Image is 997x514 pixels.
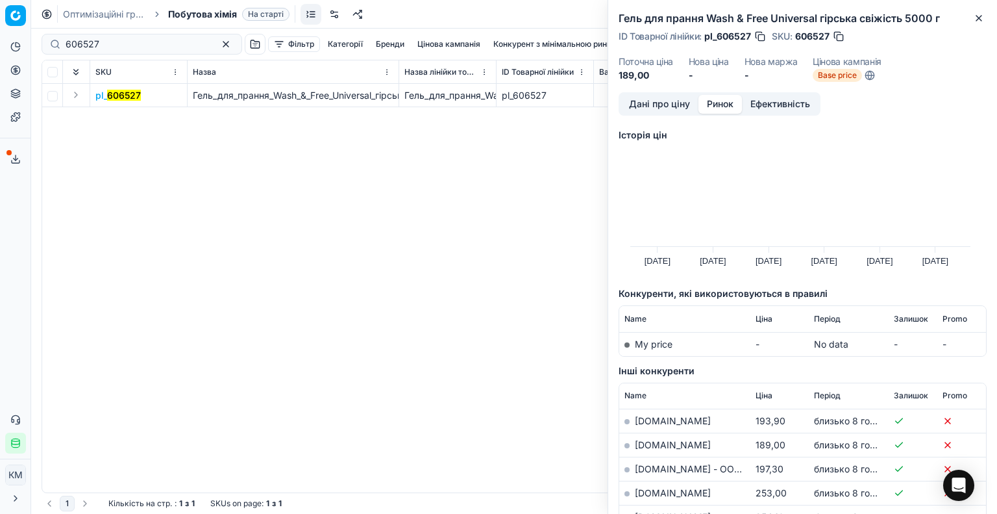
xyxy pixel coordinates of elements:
strong: 1 [191,498,195,509]
button: Категорії [323,36,368,52]
span: pl_606527 [704,30,751,43]
span: Name [624,391,646,401]
strong: з [272,498,276,509]
dd: - [689,69,729,82]
button: Цінова кампанія [412,36,486,52]
td: No data [809,332,889,356]
span: близько 8 годин тому [814,487,911,498]
span: На старті [242,8,289,21]
button: Go to previous page [42,496,57,511]
a: [DOMAIN_NAME] [635,439,711,450]
text: [DATE] [645,256,671,266]
span: Період [814,314,841,324]
h5: Історія цін [619,129,987,142]
span: Вартість [599,67,632,77]
div: Гель_для_прання_Wash_&_Free_Universal_гірська_свіжість_5000_г [404,89,491,102]
span: Залишок [894,391,928,401]
a: Оптимізаційні групи [63,8,146,21]
span: 253,00 [756,487,787,498]
span: близько 8 годин тому [814,415,911,426]
text: [DATE] [867,256,892,266]
div: pl_606527 [502,89,588,102]
span: Побутова хімія [168,8,237,21]
text: [DATE] [922,256,948,266]
td: - [889,332,937,356]
span: 606527 [795,30,830,43]
span: 193,90 [756,415,785,426]
strong: з [185,498,189,509]
input: Пошук по SKU або назві [66,38,208,51]
button: Expand [68,87,84,103]
button: Ефективність [742,95,819,114]
button: Бренди [371,36,410,52]
span: КM [6,465,25,485]
span: SKU : [772,32,793,41]
dt: Нова маржа [745,57,798,66]
dd: 189,00 [619,69,673,82]
strong: 1 [266,498,269,509]
td: - [937,332,986,356]
button: Expand all [68,64,84,80]
a: [DOMAIN_NAME] - ООО «Эпицентр К» [635,463,806,474]
h5: Конкуренти, які використовуються в правилі [619,287,987,300]
a: [DOMAIN_NAME] [635,415,711,426]
span: SKU [95,67,112,77]
div: Open Intercom Messenger [943,470,974,501]
span: Залишок [894,314,928,324]
button: pl_606527 [95,89,141,102]
dt: Цінова кампанія [813,57,881,66]
h5: Інші конкуренти [619,365,987,378]
span: близько 8 годин тому [814,439,911,450]
button: 1 [60,496,75,511]
span: Побутова хіміяНа старті [168,8,289,21]
text: [DATE] [700,256,726,266]
button: Фільтр [268,36,320,52]
strong: 1 [278,498,282,509]
mark: 606527 [107,90,141,101]
h2: Гель для прання Wash & Free Universal гірська свіжість 5000 г [619,10,987,26]
span: ID Товарної лінійки : [619,32,702,41]
span: Гель_для_прання_Wash_&_Free_Universal_гірська_свіжість_5000_г [193,90,481,101]
a: [DOMAIN_NAME] [635,487,711,498]
span: Base price [813,69,862,82]
button: Дані про ціну [621,95,698,114]
text: [DATE] [811,256,837,266]
div: : [108,498,195,509]
span: pl_ [95,89,141,102]
span: Ціна [756,391,772,401]
td: - [750,332,809,356]
span: Період [814,391,841,401]
button: Конкурент з мінімальною ринковою ціною [488,36,661,52]
dt: Нова ціна [689,57,729,66]
span: Кількість на стр. [108,498,172,509]
nav: breadcrumb [63,8,289,21]
span: Name [624,314,646,324]
span: Ціна [756,314,772,324]
span: Назва [193,67,216,77]
div: 164,22 [599,89,685,102]
button: КM [5,465,26,485]
button: Ринок [698,95,742,114]
span: 197,30 [756,463,783,474]
span: Назва лінійки товарів [404,67,478,77]
strong: 1 [179,498,182,509]
span: 189,00 [756,439,785,450]
span: Promo [942,391,967,401]
span: Promo [942,314,967,324]
dd: - [745,69,798,82]
span: My price [635,339,672,350]
span: SKUs on page : [210,498,264,509]
button: Go to next page [77,496,93,511]
span: близько 8 годин тому [814,463,911,474]
dt: Поточна ціна [619,57,673,66]
nav: pagination [42,496,93,511]
text: [DATE] [756,256,782,266]
span: ID Товарної лінійки [502,67,574,77]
